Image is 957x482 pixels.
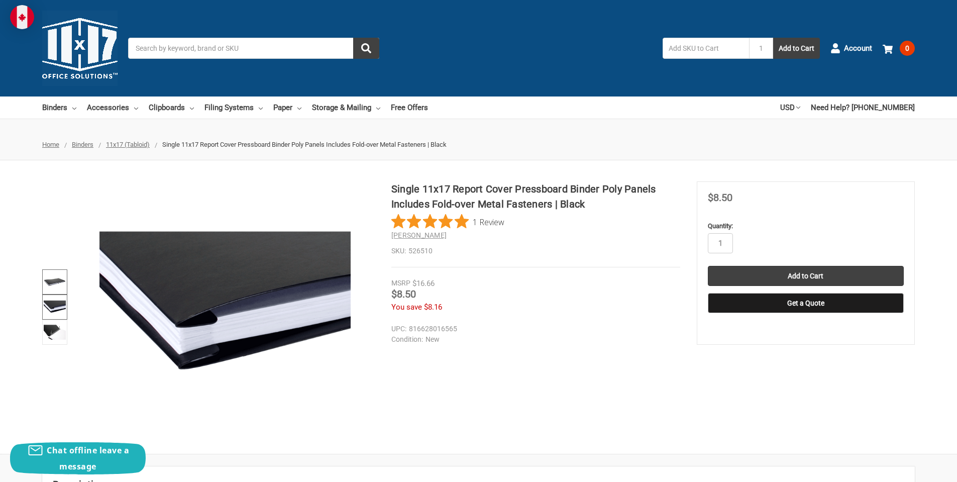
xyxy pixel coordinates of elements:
[10,5,34,29] img: duty and tax information for Canada
[424,303,442,312] span: $8.16
[162,141,447,148] span: Single 11x17 Report Cover Pressboard Binder Poly Panels Includes Fold-over Metal Fasteners | Black
[47,445,129,472] span: Chat offline leave a message
[72,141,93,148] a: Binders
[391,214,504,229] button: Rated 5 out of 5 stars from 1 reviews. Jump to reviews.
[391,303,422,312] span: You save
[844,43,872,54] span: Account
[99,181,351,433] img: Single 11x17 Report Cover Pressboard Binder Poly Panels Includes Fold-over Metal Fasteners | Black
[412,279,435,288] span: $16.66
[708,221,904,231] label: Quantity:
[708,266,904,286] input: Add to Cart
[149,97,194,119] a: Clipboards
[128,38,379,59] input: Search by keyword, brand or SKU
[391,334,676,345] dd: New
[811,97,915,119] a: Need Help? [PHONE_NUMBER]
[391,324,676,334] dd: 816628016565
[391,181,680,212] h1: Single 11x17 Report Cover Pressboard Binder Poly Panels Includes Fold-over Metal Fasteners | Black
[391,278,410,288] div: MSRP
[391,334,423,345] dt: Condition:
[106,141,150,148] a: 11x17 (Tabloid)
[883,35,915,61] a: 0
[42,97,76,119] a: Binders
[44,321,66,343] img: Ruby Paulina 11x17 Pressboard Binder
[663,38,749,59] input: Add SKU to Cart
[10,442,146,474] button: Chat offline leave a message
[830,35,872,61] a: Account
[312,97,380,119] a: Storage & Mailing
[273,97,301,119] a: Paper
[391,231,447,239] a: [PERSON_NAME]
[708,191,732,204] span: $8.50
[391,288,416,300] span: $8.50
[44,296,66,318] img: Single 11x17 Report Cover Pressboard Binder Poly Panels Includes Fold-over Metal Fasteners | Black
[87,97,138,119] a: Accessories
[42,141,59,148] a: Home
[44,271,66,293] img: Single 11x17 Report Cover Pressboard Binder Poly Panels Includes Fold-over Metal Fasteners | Black
[391,246,680,256] dd: 526510
[473,214,504,229] span: 1 Review
[773,38,820,59] button: Add to Cart
[900,41,915,56] span: 0
[708,293,904,313] button: Get a Quote
[391,97,428,119] a: Free Offers
[391,324,406,334] dt: UPC:
[204,97,263,119] a: Filing Systems
[42,11,118,86] img: 11x17.com
[780,97,800,119] a: USD
[391,246,406,256] dt: SKU:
